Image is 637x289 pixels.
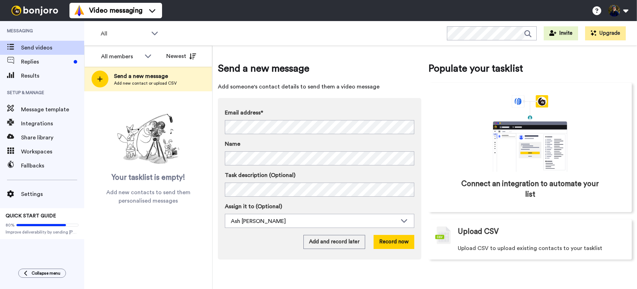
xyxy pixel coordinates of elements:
span: Add new contact or upload CSV [114,80,177,86]
span: Collapse menu [32,270,60,276]
span: Add new contacts to send them personalised messages [95,188,202,205]
span: Send a new message [114,72,177,80]
span: Send a new message [218,61,421,75]
span: Video messaging [89,6,142,15]
span: Message template [21,105,84,114]
span: Connect an integration to automate your list [458,179,602,200]
span: Name [225,140,240,148]
img: bj-logo-header-white.svg [8,6,61,15]
label: Assign it to (Optional) [225,202,414,211]
button: Collapse menu [18,269,66,278]
span: Upload CSV [458,226,499,237]
img: csv-grey.png [435,226,451,244]
button: Upgrade [585,26,626,40]
span: Fallbacks [21,162,84,170]
span: Your tasklist is empty! [112,172,185,183]
div: All members [101,52,141,61]
img: ready-set-action.png [113,111,183,167]
label: Email address* [225,109,414,117]
img: vm-color.svg [74,5,85,16]
label: Task description (Optional) [225,171,414,179]
div: animation [477,95,583,172]
span: All [101,29,148,38]
span: Integrations [21,119,84,128]
span: Share library [21,133,84,142]
span: Improve deliverability by sending [PERSON_NAME]’s from your own email [6,229,79,235]
span: 80% [6,222,15,228]
div: Ash [PERSON_NAME] [231,217,397,225]
span: Results [21,72,84,80]
span: Workspaces [21,147,84,156]
span: Settings [21,190,84,198]
span: Send videos [21,44,84,52]
span: QUICK START GUIDE [6,214,56,218]
button: Invite [544,26,578,40]
button: Newest [161,49,201,63]
span: Upload CSV to upload existing contacts to your tasklist [458,244,602,252]
span: Populate your tasklist [428,61,632,75]
span: Add someone's contact details to send them a video message [218,83,421,91]
button: Add and record later [303,235,365,249]
span: Replies [21,58,71,66]
button: Record now [374,235,414,249]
